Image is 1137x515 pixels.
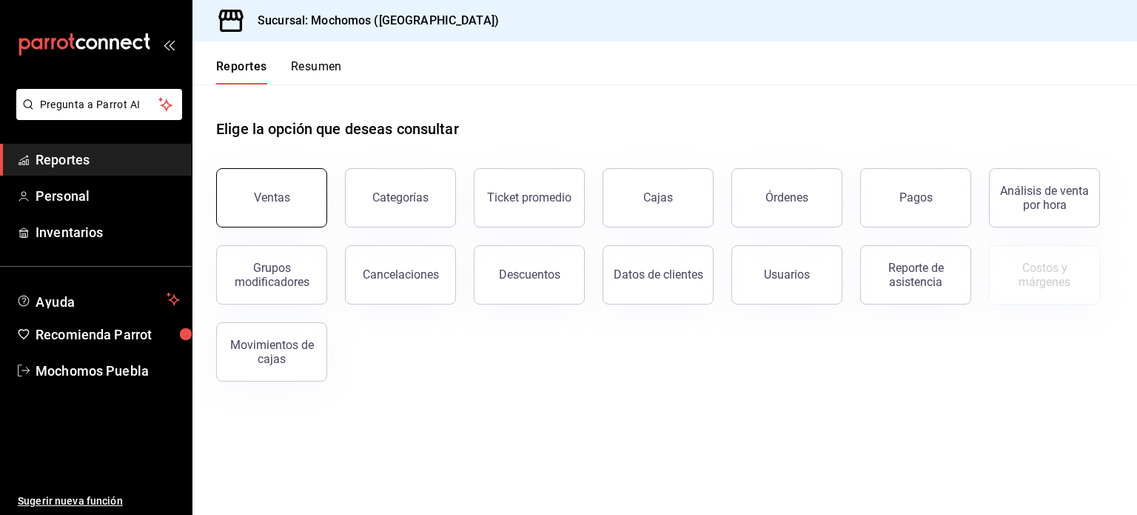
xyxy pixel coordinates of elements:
div: Cajas [643,189,674,207]
button: Pagos [860,168,971,227]
button: Descuentos [474,245,585,305]
span: Recomienda Parrot [36,325,180,345]
div: Ventas [254,190,290,205]
a: Pregunta a Parrot AI [10,107,182,123]
span: Mochomos Puebla [36,361,180,381]
h3: Sucursal: Mochomos ([GEOGRAPHIC_DATA]) [246,12,499,30]
h1: Elige la opción que deseas consultar [216,118,459,140]
span: Sugerir nueva función [18,494,180,509]
div: Análisis de venta por hora [999,184,1090,212]
div: Descuentos [499,268,560,282]
div: navigation tabs [216,59,342,84]
button: Resumen [291,59,342,84]
button: Datos de clientes [603,245,714,305]
button: Análisis de venta por hora [989,168,1100,227]
span: Pregunta a Parrot AI [40,97,159,113]
div: Costos y márgenes [999,261,1090,289]
button: Categorías [345,168,456,227]
button: Usuarios [731,245,842,305]
div: Reporte de asistencia [870,261,962,289]
button: Reporte de asistencia [860,245,971,305]
div: Categorías [372,190,429,205]
button: Cancelaciones [345,245,456,305]
button: Grupos modificadores [216,245,327,305]
button: Reportes [216,59,267,84]
div: Ticket promedio [487,190,571,205]
span: Ayuda [36,290,161,308]
a: Cajas [603,168,714,227]
button: Órdenes [731,168,842,227]
div: Pagos [899,190,933,205]
span: Personal [36,186,180,206]
button: open_drawer_menu [163,39,175,50]
button: Ventas [216,168,327,227]
button: Ticket promedio [474,168,585,227]
div: Grupos modificadores [226,261,318,289]
button: Movimientos de cajas [216,322,327,382]
button: Contrata inventarios para ver este reporte [989,245,1100,305]
div: Movimientos de cajas [226,338,318,366]
div: Datos de clientes [614,268,703,282]
span: Reportes [36,150,180,170]
div: Cancelaciones [363,268,439,282]
button: Pregunta a Parrot AI [16,89,182,120]
div: Usuarios [764,268,810,282]
span: Inventarios [36,222,180,242]
div: Órdenes [765,190,808,205]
